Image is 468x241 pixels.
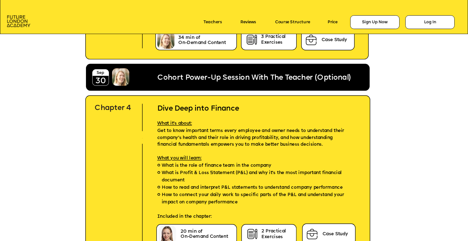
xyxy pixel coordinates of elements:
[203,20,222,24] a: Teachers
[7,15,30,27] img: image-aac980e9-41de-4c2d-a048-f29dd30a0068.png
[328,20,338,24] a: Price
[157,156,202,161] span: What you will learn:
[162,184,343,192] span: How to read and interpret P&L statements to understand company performance
[162,192,352,206] span: How to connect your daily work to specific parts of the P&L and understand your impact on company...
[95,105,131,112] span: Chapter 4
[305,227,319,241] img: image-75ee59ac-5515-4aba-aadc-0d7dfe35305c.png
[275,20,310,24] a: Course Structure
[162,162,272,170] span: What is the role of finance team in the company
[245,33,259,47] img: image-cb722855-f231-420d-ba86-ef8a9b8709e7.png
[162,170,352,184] span: What is Profit & Loss Statement (P&L) and why it's the most important financial document
[323,232,348,237] span: Case Study
[261,34,287,45] span: 3 Practical Exercises
[181,229,228,239] span: 20 min of On-Demand Content
[157,121,192,126] span: What it's about:
[304,33,318,47] img: image-75ee59ac-5515-4aba-aadc-0d7dfe35305c.png
[240,20,256,24] a: Reviews
[157,128,345,147] span: Get to know important terms every employee and owner needs to understand their company's health a...
[157,74,351,82] span: Cohort Power-Up Session With The Teacher (Optional)
[261,229,286,239] span: 2 Practical Exercises
[322,38,347,43] span: Case Study
[148,95,366,113] h2: Dive Deep into Finance
[178,35,226,46] span: 34 min of On-Demand Content
[148,213,366,225] p: Included in the chapter:
[245,228,259,241] img: image-cb722855-f231-420d-ba86-ef8a9b8709e7.png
